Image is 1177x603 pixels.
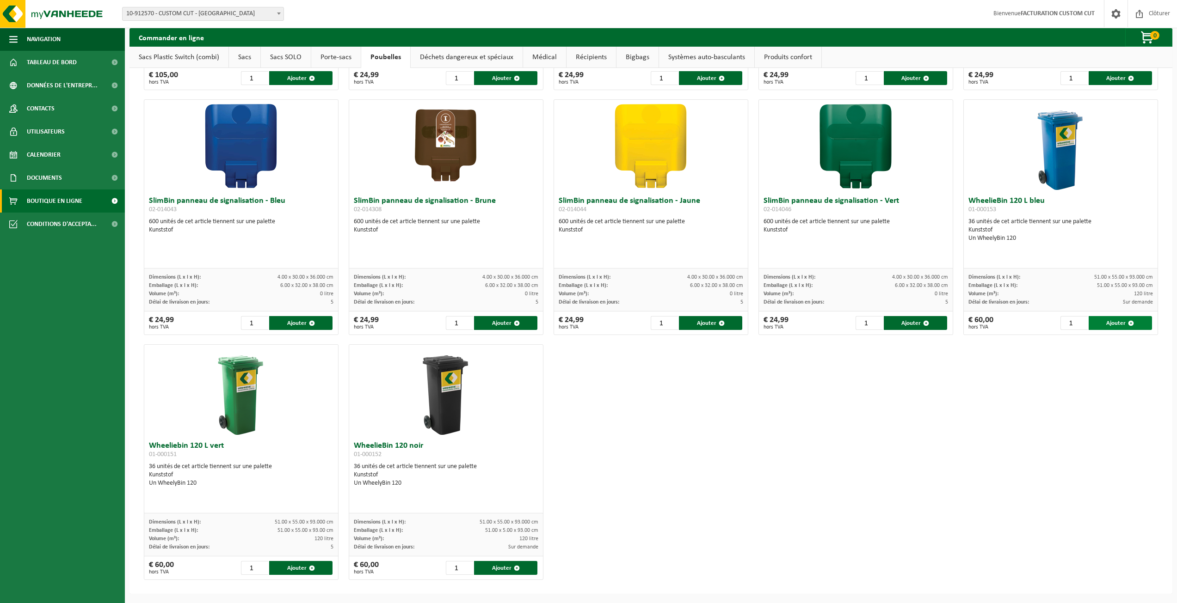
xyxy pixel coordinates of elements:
h3: SlimBin panneau de signalisation - Brune [354,197,538,215]
div: Kunststof [354,471,538,479]
span: 10-912570 - CUSTOM CUT - ANDERLECHT [123,7,283,20]
h3: Wheeliebin 120 L vert [149,442,333,460]
span: hors TVA [354,569,379,575]
div: € 24,99 [559,316,584,330]
span: hors TVA [764,324,789,330]
span: Délai de livraison en jours: [764,299,824,305]
span: 120 litre [1134,291,1153,297]
span: hors TVA [559,324,584,330]
span: 01-000153 [968,206,996,213]
a: Sacs Plastic Switch (combi) [129,47,228,68]
a: Poubelles [361,47,410,68]
input: 1 [241,561,268,575]
a: Sacs [229,47,260,68]
span: 51.00 x 55.00 x 93.000 cm [275,519,333,525]
span: Calendrier [27,143,61,166]
span: 02-014043 [149,206,177,213]
div: Kunststof [149,226,333,234]
div: Un WheelyBin 120 [149,479,333,487]
span: Dimensions (L x l x H): [149,274,201,280]
input: 1 [1060,71,1088,85]
span: Données de l'entrepr... [27,74,98,97]
span: Dimensions (L x l x H): [149,519,201,525]
div: 36 unités de cet article tiennent sur une palette [968,218,1153,243]
div: € 24,99 [354,71,379,85]
button: Ajouter [1089,316,1152,330]
span: Emballage (L x l x H): [968,283,1017,288]
span: Délai de livraison en jours: [354,299,414,305]
span: 10-912570 - CUSTOM CUT - ANDERLECHT [122,7,284,21]
img: 01-000151 [195,345,287,437]
span: Documents [27,166,62,189]
img: 02-014308 [400,100,492,192]
span: Délai de livraison en jours: [559,299,619,305]
span: Emballage (L x l x H): [149,528,198,533]
span: hors TVA [559,79,584,85]
span: Navigation [27,28,61,51]
span: 02-014044 [559,206,586,213]
h3: SlimBin panneau de signalisation - Jaune [559,197,743,215]
img: 02-014044 [604,100,697,192]
h3: WheelieBin 120 noir [354,442,538,460]
div: 36 unités de cet article tiennent sur une palette [149,463,333,487]
input: 1 [856,71,883,85]
span: 02-014046 [764,206,791,213]
span: 6.00 x 32.00 x 38.00 cm [280,283,333,288]
button: Ajouter [269,71,333,85]
div: 600 unités de cet article tiennent sur une palette [559,218,743,234]
div: € 24,99 [149,316,174,330]
span: Emballage (L x l x H): [559,283,608,288]
span: Sur demande [508,544,538,550]
a: Produits confort [755,47,821,68]
a: Bigbags [616,47,659,68]
span: hors TVA [968,324,993,330]
span: hors TVA [968,79,993,85]
span: Emballage (L x l x H): [354,283,403,288]
span: 51.00 x 55.00 x 93.00 cm [1097,283,1153,288]
span: hors TVA [764,79,789,85]
span: Délai de livraison en jours: [149,299,210,305]
span: Emballage (L x l x H): [354,528,403,533]
a: Médical [523,47,566,68]
h2: Commander en ligne [129,28,213,46]
span: 51.00 x 55.00 x 93.000 cm [480,519,538,525]
img: 01-000153 [1014,100,1107,192]
div: € 60,00 [354,561,379,575]
button: Ajouter [1089,71,1152,85]
div: € 24,99 [968,71,993,85]
span: Volume (m³): [354,536,384,542]
div: € 24,99 [559,71,584,85]
span: hors TVA [149,569,174,575]
a: Systèmes auto-basculants [659,47,754,68]
span: 0 litre [730,291,743,297]
span: 01-000151 [149,451,177,458]
div: Un WheelyBin 120 [968,234,1153,243]
button: Ajouter [474,71,537,85]
span: 6.00 x 32.00 x 38.00 cm [485,283,538,288]
span: 0 litre [320,291,333,297]
h3: SlimBin panneau de signalisation - Vert [764,197,948,215]
button: Ajouter [884,316,947,330]
input: 1 [1060,316,1088,330]
span: 51.00 x 5.00 x 93.00 cm [485,528,538,533]
span: Conditions d'accepta... [27,213,97,236]
h3: WheelieBin 120 L bleu [968,197,1153,215]
span: hors TVA [354,79,379,85]
input: 1 [856,316,883,330]
div: Kunststof [968,226,1153,234]
div: € 24,99 [354,316,379,330]
span: 5 [331,299,333,305]
input: 1 [241,71,268,85]
span: 6.00 x 32.00 x 38.00 cm [690,283,743,288]
span: Dimensions (L x l x H): [354,274,406,280]
div: Kunststof [149,471,333,479]
span: 4.00 x 30.00 x 36.000 cm [277,274,333,280]
span: Boutique en ligne [27,189,82,213]
img: 02-014046 [809,100,902,192]
div: 36 unités de cet article tiennent sur une palette [354,463,538,487]
span: Volume (m³): [149,536,179,542]
strong: FACTURATION CUSTOM CUT [1021,10,1095,17]
button: 0 [1125,28,1171,47]
span: 0 [1150,31,1159,40]
span: 120 litre [519,536,538,542]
